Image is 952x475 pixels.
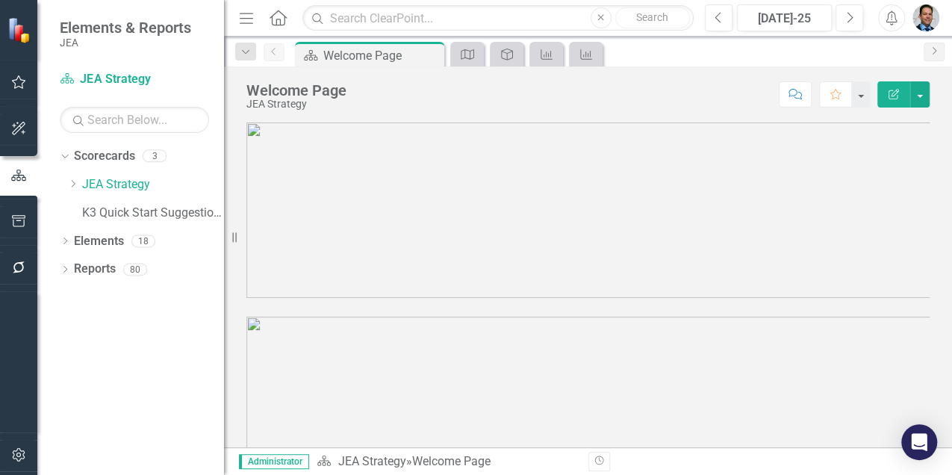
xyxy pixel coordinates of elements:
input: Search ClearPoint... [302,5,693,31]
span: Search [636,11,668,23]
button: [DATE]-25 [737,4,833,31]
div: Welcome Page [246,82,346,99]
a: JEA Strategy [337,454,405,468]
div: Welcome Page [323,46,441,65]
button: Search [615,7,690,28]
div: [DATE]-25 [742,10,827,28]
a: Elements [74,233,124,250]
input: Search Below... [60,107,209,133]
div: 80 [123,263,147,276]
div: Open Intercom Messenger [901,424,937,460]
div: JEA Strategy [246,99,346,110]
img: Christopher Barrett [912,4,939,31]
a: JEA Strategy [82,176,224,193]
div: 18 [131,235,155,247]
small: JEA [60,37,191,49]
span: Elements & Reports [60,19,191,37]
img: mceclip0%20v48.png [246,122,930,298]
div: » [317,453,576,471]
div: Welcome Page [411,454,490,468]
div: 3 [143,150,167,163]
a: K3 Quick Start Suggestions [82,205,224,222]
a: Scorecards [74,148,135,165]
a: Reports [74,261,116,278]
span: Administrator [239,454,309,469]
img: ClearPoint Strategy [7,16,34,43]
a: JEA Strategy [60,71,209,88]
